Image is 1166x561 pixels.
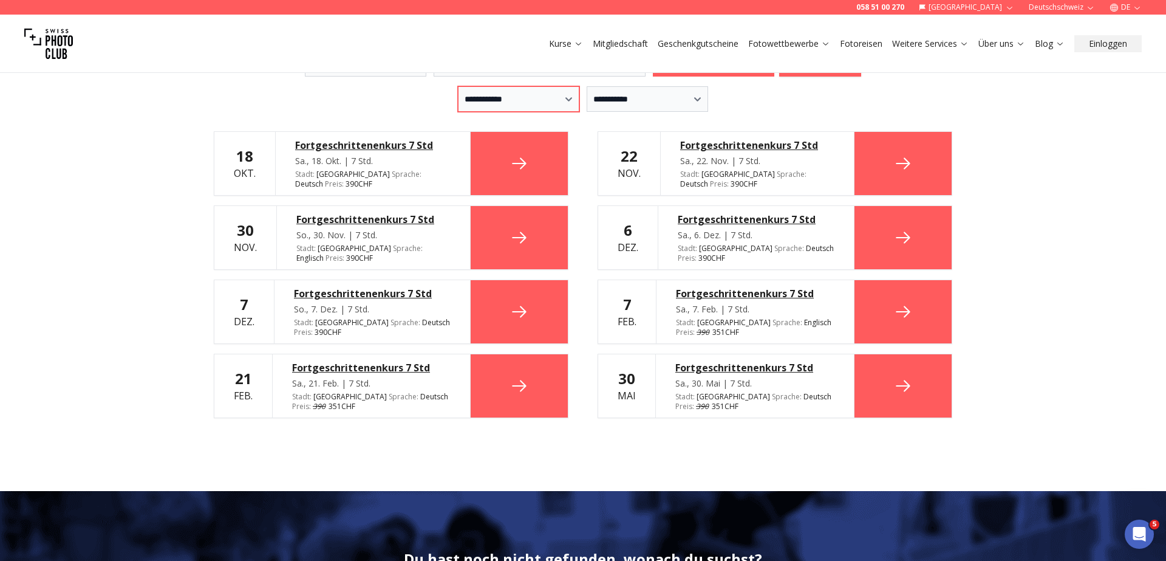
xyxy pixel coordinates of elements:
[835,35,887,52] button: Fotoreisen
[294,317,313,328] span: Stadt :
[294,286,451,301] a: Fortgeschrittenenkurs 7 Std
[804,318,831,328] span: Englisch
[676,303,834,315] div: Sa., 7. Feb. | 7 Std.
[675,377,834,390] div: Sa., 30. Mai | 7 Std.
[295,170,451,189] div: [GEOGRAPHIC_DATA] 390 CHF
[240,294,248,314] b: 7
[653,35,743,52] button: Geschenkgutscheine
[544,35,588,52] button: Kurse
[313,402,327,411] span: 390
[292,401,311,411] span: Preis :
[1150,520,1159,529] span: 5
[680,138,834,153] a: Fortgeschrittenenkurs 7 Std
[618,369,636,403] div: Mai
[236,146,253,166] b: 18
[1030,35,1069,52] button: Blog
[292,377,451,390] div: Sa., 21. Feb. | 7 Std.
[624,220,632,240] b: 6
[676,318,834,337] div: [GEOGRAPHIC_DATA] CHF
[973,35,1030,52] button: Über uns
[978,38,1025,50] a: Über uns
[234,221,257,255] div: Nov.
[237,220,254,240] b: 30
[296,253,324,263] span: Englisch
[295,179,323,189] span: Deutsch
[296,229,451,241] div: So., 30. Nov. | 7 Std.
[1035,38,1065,50] a: Blog
[675,401,694,411] span: Preis :
[292,392,451,411] div: [GEOGRAPHIC_DATA] CHF
[392,169,421,179] span: Sprache :
[680,170,834,189] div: [GEOGRAPHIC_DATA] 390 CHF
[856,2,904,12] a: 058 51 00 270
[618,146,641,181] div: Nov.
[295,155,451,167] div: Sa., 18. Okt. | 7 Std.
[748,38,830,50] a: Fotowettbewerbe
[393,243,423,253] span: Sprache :
[803,392,831,402] span: Deutsch
[678,244,834,263] div: [GEOGRAPHIC_DATA] 390 CHF
[1074,35,1142,52] button: Einloggen
[325,179,344,189] span: Preis :
[772,391,802,402] span: Sprache :
[676,286,834,301] a: Fortgeschrittenenkurs 7 Std
[676,327,695,337] span: Preis :
[675,391,695,402] span: Stadt :
[326,253,344,263] span: Preis :
[618,295,636,329] div: Feb.
[892,38,969,50] a: Weitere Services
[292,360,451,375] a: Fortgeschrittenenkurs 7 Std
[294,318,451,337] div: [GEOGRAPHIC_DATA] 390 CHF
[292,391,312,402] span: Stadt :
[422,318,450,328] span: Deutsch
[420,392,448,402] span: Deutsch
[234,369,253,403] div: Feb.
[295,169,315,179] span: Stadt :
[680,155,834,167] div: Sa., 22. Nov. | 7 Std.
[678,243,697,253] span: Stadt :
[658,38,738,50] a: Geschenkgutscheine
[710,179,729,189] span: Preis :
[389,391,418,402] span: Sprache :
[295,138,451,153] a: Fortgeschrittenenkurs 7 Std
[296,243,316,253] span: Stadt :
[678,229,834,241] div: Sa., 6. Dez. | 7 Std.
[887,35,973,52] button: Weitere Services
[743,35,835,52] button: Fotowettbewerbe
[24,19,73,68] img: Swiss photo club
[1125,520,1154,549] iframe: Intercom live chat
[675,392,834,411] div: [GEOGRAPHIC_DATA] CHF
[696,402,710,411] span: 390
[697,327,725,337] span: 351
[623,294,632,314] b: 7
[697,328,711,337] span: 390
[774,243,804,253] span: Sprache :
[390,317,420,328] span: Sprache :
[296,244,451,263] div: [GEOGRAPHIC_DATA] 390 CHF
[313,401,341,411] span: 351
[678,253,697,263] span: Preis :
[772,317,802,328] span: Sprache :
[621,146,638,166] b: 22
[235,368,252,388] b: 21
[296,212,451,227] a: Fortgeschrittenenkurs 7 Std
[593,38,648,50] a: Mitgliedschaft
[680,169,700,179] span: Stadt :
[234,146,256,181] div: Okt.
[675,360,834,375] a: Fortgeschrittenenkurs 7 Std
[549,38,583,50] a: Kurse
[696,401,724,411] span: 351
[806,244,834,253] span: Deutsch
[678,212,834,227] a: Fortgeschrittenenkurs 7 Std
[618,368,635,388] b: 30
[680,179,708,189] span: Deutsch
[777,169,806,179] span: Sprache :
